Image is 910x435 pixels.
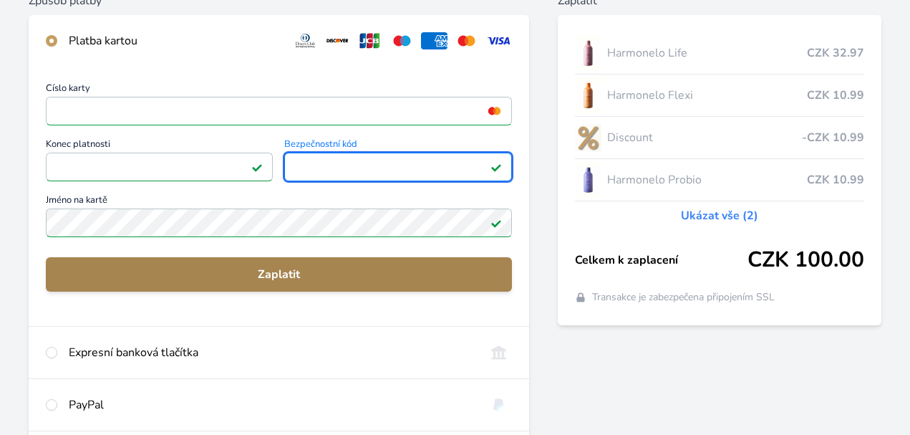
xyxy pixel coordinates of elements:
iframe: Iframe pro datum vypršení platnosti [52,157,266,177]
span: Harmonelo Flexi [607,87,807,104]
span: Transakce je zabezpečena připojením SSL [592,290,775,305]
span: Jméno na kartě [46,196,512,209]
img: discount-lo.png [575,120,602,156]
span: Celkem k zaplacení [575,252,747,269]
img: CLEAN_PROBIO_se_stinem_x-lo.jpg [575,162,602,198]
img: mc [485,105,504,118]
img: jcb.svg [357,32,383,49]
span: Harmonelo Life [607,44,807,62]
input: Jméno na kartěPlatné pole [46,209,512,237]
img: mc.svg [453,32,480,49]
span: Discount [607,129,802,146]
span: Harmonelo Probio [607,171,807,188]
iframe: Iframe pro číslo karty [52,101,505,121]
img: paypal.svg [485,396,512,414]
img: Platné pole [490,217,502,229]
span: Konec platnosti [46,140,273,153]
img: onlineBanking_CZ.svg [485,344,512,361]
img: CLEAN_LIFE_se_stinem_x-lo.jpg [575,35,602,71]
img: amex.svg [421,32,447,49]
span: Zaplatit [57,266,500,283]
iframe: Iframe pro bezpečnostní kód [291,157,505,177]
div: Platba kartou [69,32,281,49]
span: CZK 32.97 [807,44,864,62]
img: discover.svg [324,32,351,49]
img: visa.svg [485,32,512,49]
span: CZK 100.00 [747,247,864,273]
button: Zaplatit [46,257,512,292]
span: Číslo karty [46,84,512,97]
img: Platné pole [490,161,502,173]
span: -CZK 10.99 [802,129,864,146]
img: diners.svg [292,32,319,49]
span: Bezpečnostní kód [284,140,511,153]
img: maestro.svg [389,32,415,49]
div: PayPal [69,396,474,414]
span: CZK 10.99 [807,87,864,104]
img: Platné pole [251,161,263,173]
div: Expresní banková tlačítka [69,344,474,361]
img: CLEAN_FLEXI_se_stinem_x-hi_(1)-lo.jpg [575,77,602,113]
a: Ukázat vše (2) [681,207,758,224]
span: CZK 10.99 [807,171,864,188]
